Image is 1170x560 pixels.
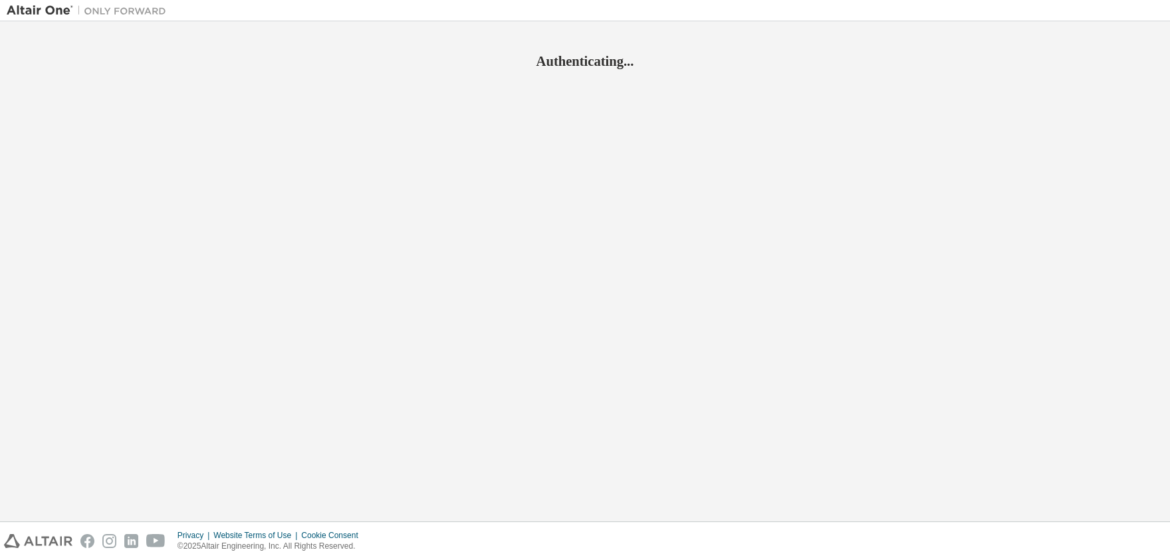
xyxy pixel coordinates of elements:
[177,541,366,552] p: © 2025 Altair Engineering, Inc. All Rights Reserved.
[124,534,138,548] img: linkedin.svg
[146,534,166,548] img: youtube.svg
[4,534,72,548] img: altair_logo.svg
[177,530,213,541] div: Privacy
[213,530,301,541] div: Website Terms of Use
[7,4,173,17] img: Altair One
[7,53,1163,70] h2: Authenticating...
[102,534,116,548] img: instagram.svg
[301,530,366,541] div: Cookie Consent
[80,534,94,548] img: facebook.svg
